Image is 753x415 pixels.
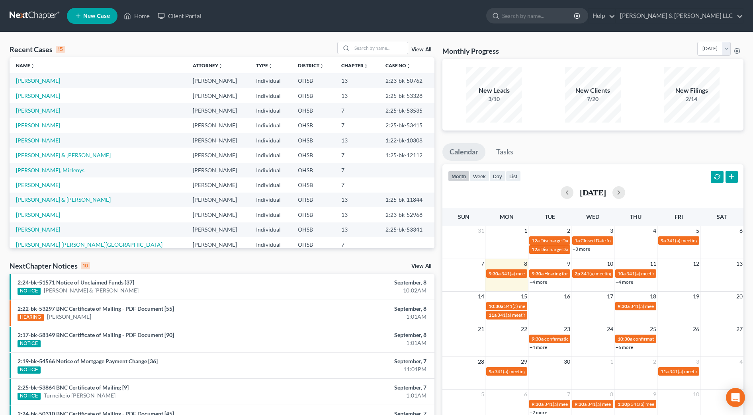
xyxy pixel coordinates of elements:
td: OHSB [291,163,335,177]
span: Closed Date for [PERSON_NAME] [581,238,651,244]
span: confirmation hearing for [PERSON_NAME] [544,336,634,342]
div: NOTICE [18,393,41,400]
a: Tasks [489,143,520,161]
td: [PERSON_NAME] [186,103,250,118]
span: 10 [692,390,700,399]
a: [PERSON_NAME] [16,181,60,188]
span: 10 [606,259,614,269]
span: 341(a) meeting for [PERSON_NAME] [501,271,578,277]
a: Home [120,9,154,23]
span: 341(a) meeting for Le [PERSON_NAME] & [PERSON_NAME] [587,401,712,407]
td: [PERSON_NAME] [186,118,250,133]
span: 341(a) meeting for [PERSON_NAME] [669,368,746,374]
div: 3/10 [466,95,522,103]
span: 12a [532,246,540,252]
td: 1:25-bk-11844 [379,193,434,207]
span: New Case [83,13,110,19]
a: [PERSON_NAME] [16,77,60,84]
span: Thu [630,213,642,220]
span: 26 [692,324,700,334]
td: 1:22-bk-10308 [379,133,434,148]
span: 1:30p [618,401,630,407]
span: 341(a) meeting for [PERSON_NAME] [630,303,707,309]
td: 7 [335,148,379,162]
a: [PERSON_NAME] & [PERSON_NAME] LLC [616,9,743,23]
a: Nameunfold_more [16,62,35,68]
a: +4 more [530,344,547,350]
span: 9:30a [618,303,630,309]
div: 10:02AM [295,286,426,294]
span: 30 [563,357,571,366]
span: 29 [520,357,528,366]
a: [PERSON_NAME] [16,137,60,144]
a: Typeunfold_more [256,62,273,68]
span: Discharge Date for [PERSON_NAME][GEOGRAPHIC_DATA] [540,238,666,244]
td: OHSB [291,222,335,237]
div: 1:01AM [295,392,426,399]
a: [PERSON_NAME] [47,313,91,321]
div: 7/20 [565,95,621,103]
td: Individual [250,237,291,252]
span: 9:30a [489,271,501,277]
td: Individual [250,177,291,192]
div: New Filings [664,86,720,95]
div: 10 [81,262,90,269]
td: 2:25-bk-53535 [379,103,434,118]
a: Attorneyunfold_more [193,62,223,68]
td: OHSB [291,237,335,252]
td: [PERSON_NAME] [186,177,250,192]
span: 341(a) meeting for [PERSON_NAME] [667,238,743,244]
span: 27 [735,324,743,334]
div: September, 7 [295,384,426,392]
td: 7 [335,103,379,118]
input: Search by name... [352,42,408,54]
td: [PERSON_NAME] [186,163,250,177]
span: 12 [692,259,700,269]
a: [PERSON_NAME] [16,226,60,233]
td: 7 [335,177,379,192]
span: 20 [735,292,743,301]
div: September, 8 [295,331,426,339]
span: Sun [458,213,469,220]
a: Case Nounfold_more [385,62,411,68]
a: [PERSON_NAME], Mirlenys [16,167,84,173]
span: 5 [695,226,700,236]
span: 341(a) meeting for [PERSON_NAME] [631,401,708,407]
span: 4 [739,357,743,366]
span: 1 [609,357,614,366]
span: 7 [480,259,485,269]
td: 2:25-bk-53328 [379,88,434,103]
span: 13 [735,259,743,269]
td: 2:23-bk-52968 [379,207,434,222]
td: 7 [335,237,379,252]
span: 2 [566,226,571,236]
td: [PERSON_NAME] [186,133,250,148]
td: [PERSON_NAME] [186,88,250,103]
td: 2:23-bk-50762 [379,73,434,88]
td: [PERSON_NAME] [186,207,250,222]
div: NextChapter Notices [10,261,90,271]
span: 7 [566,390,571,399]
i: unfold_more [268,64,273,68]
span: Tue [545,213,555,220]
td: OHSB [291,88,335,103]
span: 341(a) meeting for [PERSON_NAME] & [PERSON_NAME] [495,368,614,374]
td: OHSB [291,133,335,148]
a: [PERSON_NAME] [16,92,60,99]
a: Chapterunfold_more [341,62,368,68]
span: 341(a) meeting for [PERSON_NAME] & [PERSON_NAME] [497,312,616,318]
span: 22 [520,324,528,334]
td: 7 [335,118,379,133]
td: [PERSON_NAME] [186,193,250,207]
span: 28 [477,357,485,366]
span: 9 [566,259,571,269]
span: 14 [477,292,485,301]
a: Help [589,9,615,23]
span: 9a [661,238,666,244]
td: Individual [250,163,291,177]
i: unfold_more [319,64,324,68]
div: NOTICE [18,366,41,374]
td: 13 [335,133,379,148]
td: [PERSON_NAME] [186,237,250,252]
span: 1a [575,238,580,244]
